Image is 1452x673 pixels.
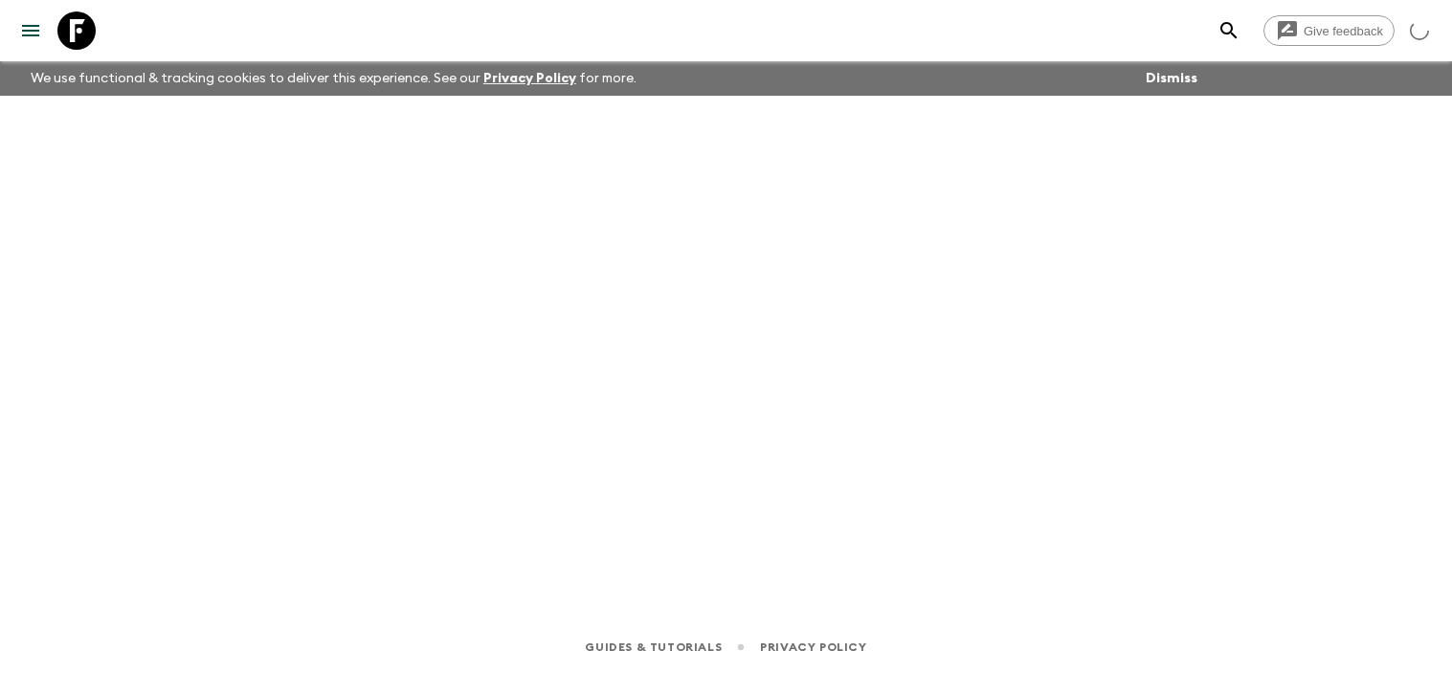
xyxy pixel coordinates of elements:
button: menu [11,11,50,50]
a: Privacy Policy [760,637,866,658]
button: search adventures [1210,11,1248,50]
a: Give feedback [1263,15,1395,46]
a: Privacy Policy [483,72,576,85]
a: Guides & Tutorials [585,637,722,658]
p: We use functional & tracking cookies to deliver this experience. See our for more. [23,61,644,96]
span: Give feedback [1293,24,1394,38]
button: Dismiss [1141,65,1202,92]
